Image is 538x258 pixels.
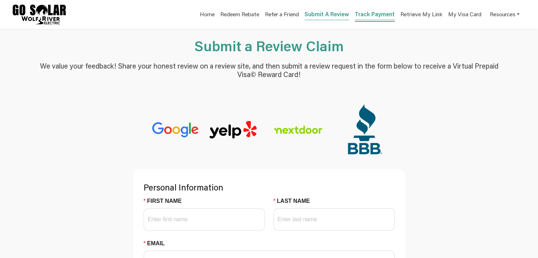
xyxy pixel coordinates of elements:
[448,7,481,22] a: My Visa Card
[490,7,520,22] a: Resources
[273,208,395,231] input: Last Name
[13,5,66,24] img: Program logo
[266,118,330,142] img: Next Door
[305,10,349,20] a: Submit A Review
[144,208,265,231] input: First Name
[339,99,388,160] img: Better Business Bureau
[40,61,498,78] h5: We value your feedback! Share your honest review on a review site, and then submit a review reque...
[40,37,498,54] h1: Submit a Review Claim
[265,10,299,20] a: Refer a Friend
[208,120,258,140] img: Yelp
[220,10,259,20] a: Redeem Rebate
[144,180,395,193] h4: Personal Information
[144,239,170,248] label: Email
[144,197,187,205] label: First Name
[200,10,215,20] a: Home
[273,197,316,205] label: Last Name
[355,10,395,20] a: Track Payment
[400,10,442,20] a: Retrieve My Link
[150,119,200,140] img: Google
